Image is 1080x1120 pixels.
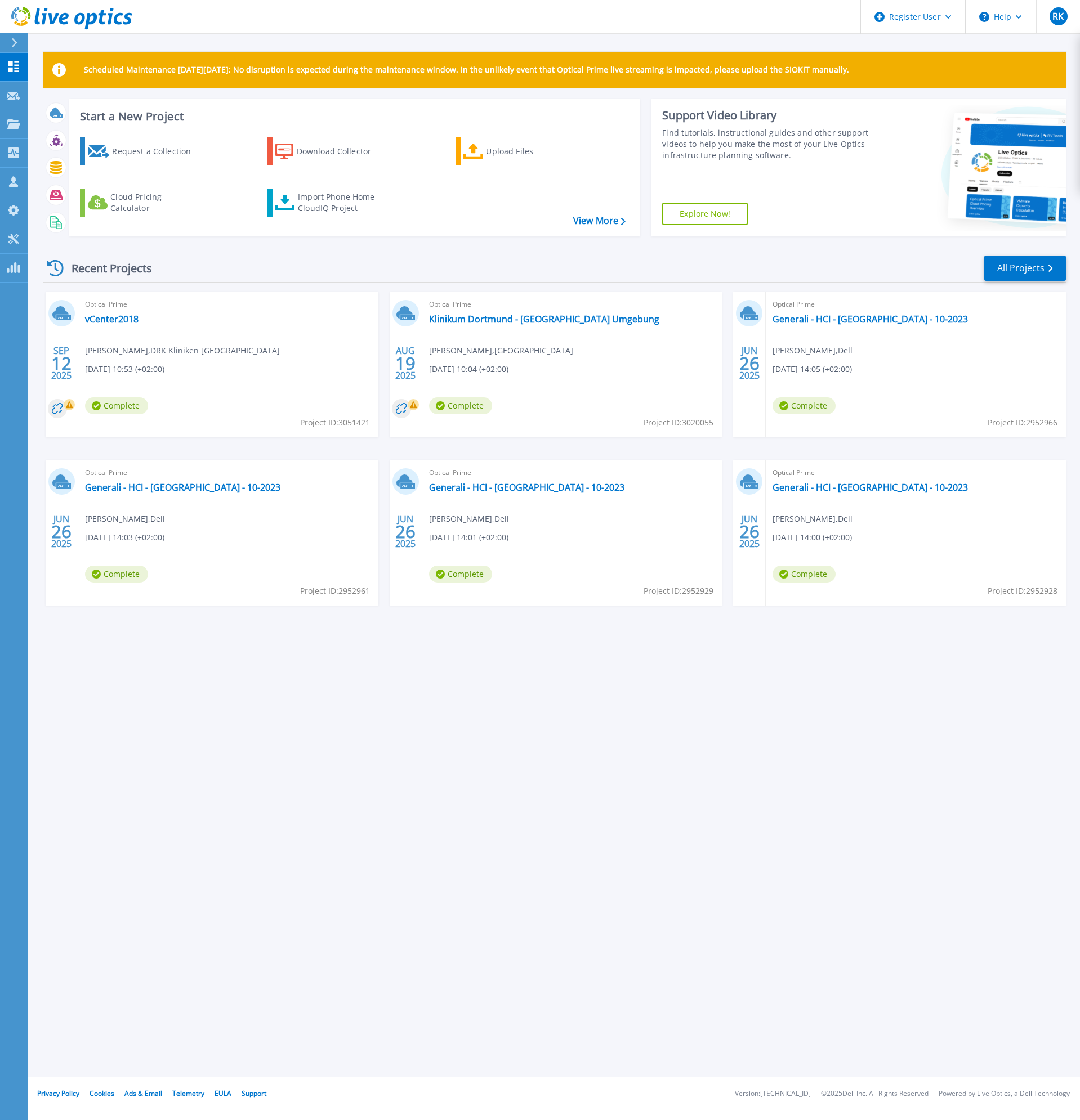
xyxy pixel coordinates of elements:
[80,137,206,165] a: Request a Collection
[297,140,387,163] div: Download Collector
[80,189,206,217] a: Cloud Pricing Calculator
[51,527,72,536] span: 26
[300,585,370,597] span: Project ID: 2952961
[739,511,760,552] div: JUN 2025
[773,531,852,544] span: [DATE] 14:00 (+02:00)
[51,343,72,384] div: SEP 2025
[429,397,492,414] span: Complete
[43,254,167,282] div: Recent Projects
[821,1090,929,1097] li: © 2025 Dell Inc. All Rights Reserved
[242,1088,266,1098] a: Support
[85,313,139,325] a: vCenter2018
[267,137,393,165] a: Download Collector
[51,359,72,368] span: 12
[215,1088,231,1098] a: EULA
[429,482,624,493] a: Generali - HCI - [GEOGRAPHIC_DATA] - 10-2023
[85,467,372,479] span: Optical Prime
[773,363,852,375] span: [DATE] 14:05 (+02:00)
[124,1088,162,1098] a: Ads & Email
[85,397,148,414] span: Complete
[395,343,416,384] div: AUG 2025
[735,1090,811,1097] li: Version: [TECHNICAL_ID]
[172,1088,204,1098] a: Telemetry
[486,140,576,163] div: Upload Files
[773,344,853,357] span: [PERSON_NAME] , Dell
[37,1088,79,1098] a: Privacy Policy
[85,566,148,583] span: Complete
[395,511,416,552] div: JUN 2025
[112,140,202,163] div: Request a Collection
[739,343,760,384] div: JUN 2025
[773,482,968,493] a: Generali - HCI - [GEOGRAPHIC_DATA] - 10-2023
[988,416,1057,429] span: Project ID: 2952966
[1052,12,1064,21] span: RK
[84,65,849,74] p: Scheduled Maintenance [DATE][DATE]: No disruption is expected during the maintenance window. In t...
[429,313,659,325] a: Klinikum Dortmund - [GEOGRAPHIC_DATA] Umgebung
[644,416,713,429] span: Project ID: 3020055
[573,216,626,226] a: View More
[773,566,836,583] span: Complete
[429,363,508,375] span: [DATE] 10:04 (+02:00)
[429,467,716,479] span: Optical Prime
[988,585,1057,597] span: Project ID: 2952928
[773,298,1059,311] span: Optical Prime
[429,531,508,544] span: [DATE] 14:01 (+02:00)
[739,359,760,368] span: 26
[85,344,280,357] span: [PERSON_NAME] , DRK Kliniken [GEOGRAPHIC_DATA]
[298,191,386,214] div: Import Phone Home CloudIQ Project
[644,585,713,597] span: Project ID: 2952929
[85,482,280,493] a: Generali - HCI - [GEOGRAPHIC_DATA] - 10-2023
[85,363,164,375] span: [DATE] 10:53 (+02:00)
[662,108,874,123] div: Support Video Library
[51,511,72,552] div: JUN 2025
[429,344,573,357] span: [PERSON_NAME] , [GEOGRAPHIC_DATA]
[739,527,760,536] span: 26
[429,513,509,525] span: [PERSON_NAME] , Dell
[300,416,370,429] span: Project ID: 3051421
[80,110,625,123] h3: Start a New Project
[984,256,1066,281] a: All Projects
[773,513,853,525] span: [PERSON_NAME] , Dell
[85,513,165,525] span: [PERSON_NAME] , Dell
[456,137,581,165] a: Upload Files
[395,359,416,368] span: 19
[429,566,492,583] span: Complete
[429,298,716,311] span: Optical Prime
[662,127,874,161] div: Find tutorials, instructional guides and other support videos to help you make the most of your L...
[773,397,836,414] span: Complete
[110,191,200,214] div: Cloud Pricing Calculator
[939,1090,1070,1097] li: Powered by Live Optics, a Dell Technology
[85,531,164,544] span: [DATE] 14:03 (+02:00)
[395,527,416,536] span: 26
[85,298,372,311] span: Optical Prime
[773,313,968,325] a: Generali - HCI - [GEOGRAPHIC_DATA] - 10-2023
[90,1088,114,1098] a: Cookies
[773,467,1059,479] span: Optical Prime
[662,203,748,225] a: Explore Now!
